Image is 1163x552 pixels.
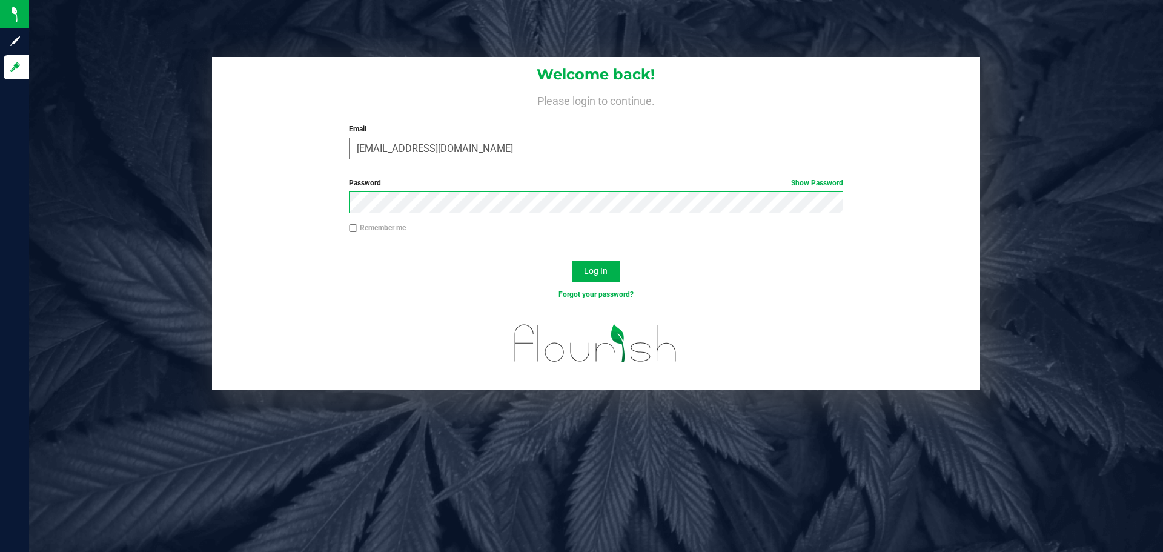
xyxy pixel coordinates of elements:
inline-svg: Sign up [9,35,21,47]
inline-svg: Log in [9,61,21,73]
input: Remember me [349,224,357,233]
a: Forgot your password? [558,290,634,299]
button: Log In [572,261,620,282]
img: flourish_logo.svg [500,313,692,374]
label: Remember me [349,222,406,233]
a: Show Password [791,179,843,187]
span: Password [349,179,381,187]
label: Email [349,124,843,135]
span: Log In [584,266,608,276]
h4: Please login to continue. [212,92,980,107]
h1: Welcome back! [212,67,980,82]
